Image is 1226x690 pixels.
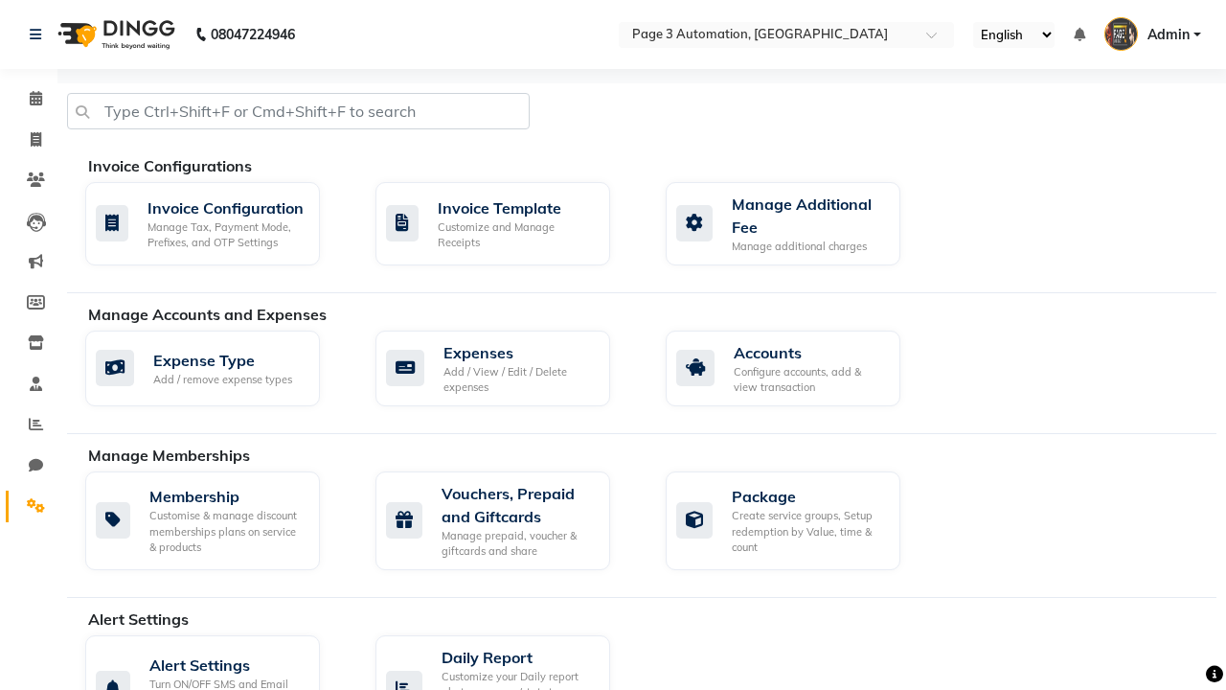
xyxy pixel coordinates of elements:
[438,196,595,219] div: Invoice Template
[1104,17,1138,51] img: Admin
[666,471,927,570] a: PackageCreate service groups, Setup redemption by Value, time & count
[149,654,305,677] div: Alert Settings
[67,93,530,129] input: Type Ctrl+Shift+F or Cmd+Shift+F to search
[443,364,595,396] div: Add / View / Edit / Delete expenses
[442,482,595,528] div: Vouchers, Prepaid and Giftcards
[666,182,927,265] a: Manage Additional FeeManage additional charges
[1147,25,1190,45] span: Admin
[375,471,637,570] a: Vouchers, Prepaid and GiftcardsManage prepaid, voucher & giftcards and share
[148,196,305,219] div: Invoice Configuration
[443,341,595,364] div: Expenses
[732,485,885,508] div: Package
[442,646,595,669] div: Daily Report
[732,193,885,239] div: Manage Additional Fee
[732,239,885,255] div: Manage additional charges
[49,8,180,61] img: logo
[442,528,595,560] div: Manage prepaid, voucher & giftcards and share
[734,341,885,364] div: Accounts
[153,349,292,372] div: Expense Type
[85,471,347,570] a: MembershipCustomise & manage discount memberships plans on service & products
[734,364,885,396] div: Configure accounts, add & view transaction
[148,219,305,251] div: Manage Tax, Payment Mode, Prefixes, and OTP Settings
[85,331,347,406] a: Expense TypeAdd / remove expense types
[666,331,927,406] a: AccountsConfigure accounts, add & view transaction
[149,508,305,556] div: Customise & manage discount memberships plans on service & products
[438,219,595,251] div: Customize and Manage Receipts
[85,182,347,265] a: Invoice ConfigurationManage Tax, Payment Mode, Prefixes, and OTP Settings
[153,372,292,388] div: Add / remove expense types
[211,8,295,61] b: 08047224946
[149,485,305,508] div: Membership
[375,182,637,265] a: Invoice TemplateCustomize and Manage Receipts
[375,331,637,406] a: ExpensesAdd / View / Edit / Delete expenses
[732,508,885,556] div: Create service groups, Setup redemption by Value, time & count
